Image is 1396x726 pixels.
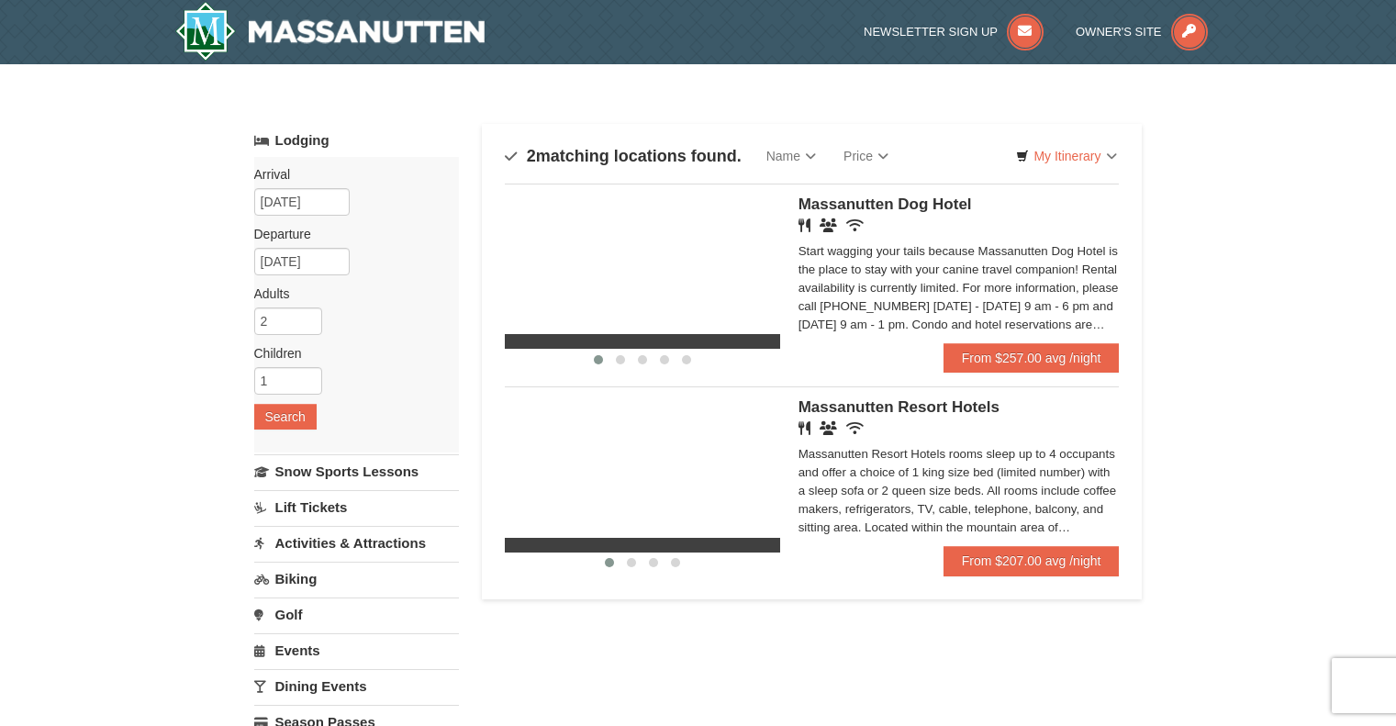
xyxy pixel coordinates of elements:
a: From $257.00 avg /night [944,343,1120,373]
a: From $207.00 avg /night [944,546,1120,575]
a: Events [254,633,459,667]
i: Banquet Facilities [820,218,837,232]
a: Owner's Site [1076,25,1208,39]
span: Massanutten Resort Hotels [799,398,1000,416]
label: Arrival [254,165,445,184]
a: Snow Sports Lessons [254,454,459,488]
a: Newsletter Sign Up [864,25,1044,39]
label: Adults [254,285,445,303]
a: Name [753,138,830,174]
div: Start wagging your tails because Massanutten Dog Hotel is the place to stay with your canine trav... [799,242,1120,334]
a: Activities & Attractions [254,526,459,560]
a: Biking [254,562,459,596]
label: Departure [254,225,445,243]
button: Search [254,404,317,430]
i: Restaurant [799,421,810,435]
a: Dining Events [254,669,459,703]
span: Newsletter Sign Up [864,25,998,39]
i: Banquet Facilities [820,421,837,435]
a: Golf [254,598,459,631]
a: Lift Tickets [254,490,459,524]
img: Massanutten Resort Logo [175,2,486,61]
span: Massanutten Dog Hotel [799,195,972,213]
label: Children [254,344,445,363]
span: Owner's Site [1076,25,1162,39]
a: Massanutten Resort [175,2,486,61]
i: Wireless Internet (free) [846,218,864,232]
a: Lodging [254,124,459,157]
i: Wireless Internet (free) [846,421,864,435]
a: My Itinerary [1004,142,1128,170]
i: Restaurant [799,218,810,232]
div: Massanutten Resort Hotels rooms sleep up to 4 occupants and offer a choice of 1 king size bed (li... [799,445,1120,537]
a: Price [830,138,902,174]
